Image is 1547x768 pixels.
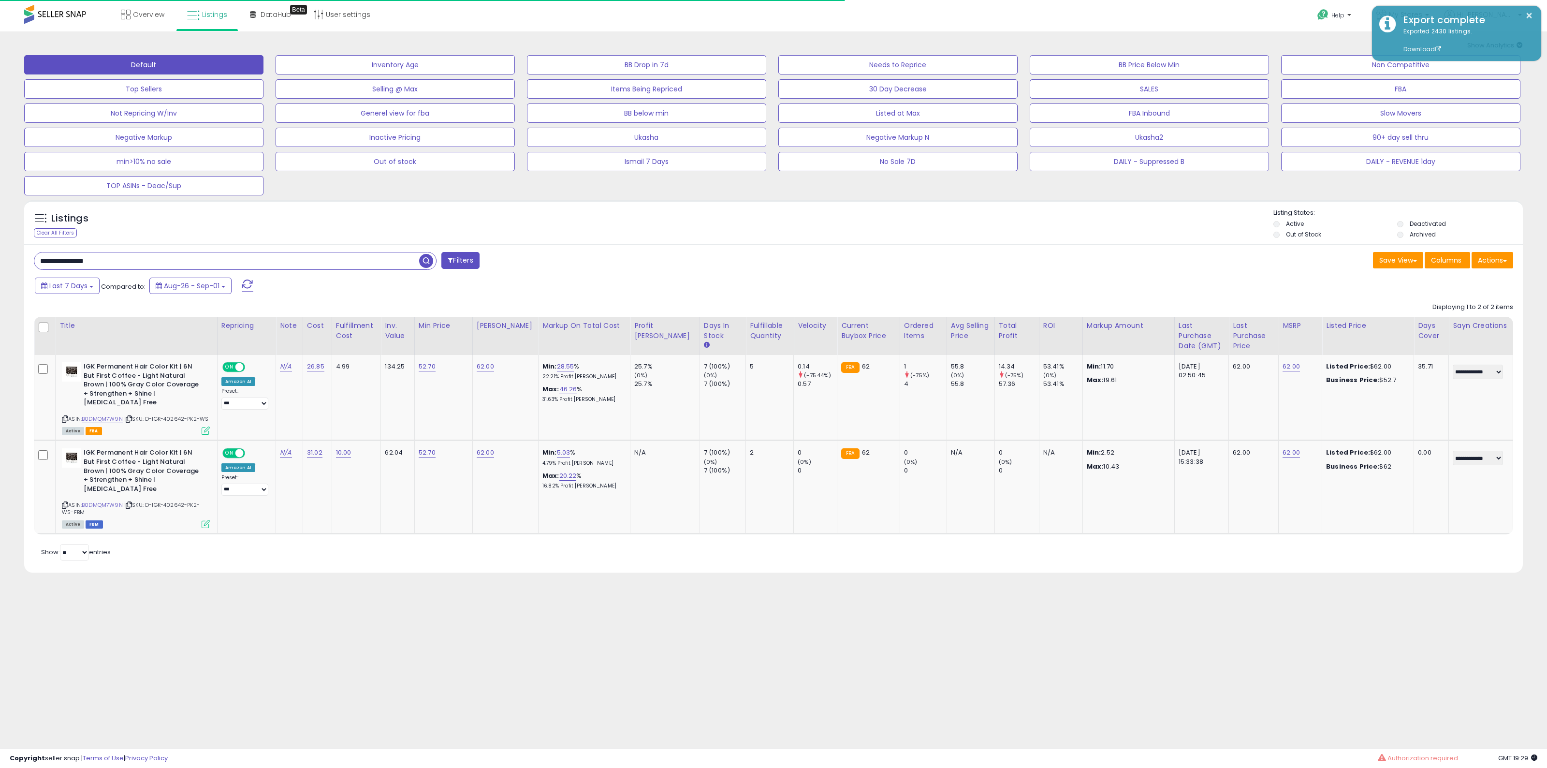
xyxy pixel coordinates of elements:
button: BB below min [527,103,766,123]
b: Max: [542,471,559,480]
div: 7 (100%) [704,380,745,388]
a: 62.00 [1283,448,1300,458]
div: 57.36 [999,380,1039,388]
button: Save View [1373,252,1423,268]
div: Listed Price [1326,321,1410,331]
p: Listing States: [1273,208,1523,218]
div: 2 [750,448,786,457]
b: Business Price: [1326,375,1379,384]
div: Last Purchase Date (GMT) [1179,321,1225,351]
button: min>10% no sale [24,152,263,171]
small: (0%) [634,371,648,379]
strong: Min: [1087,448,1101,457]
a: N/A [280,362,292,371]
div: 134.25 [385,362,407,371]
div: Days In Stock [704,321,742,341]
a: 5.03 [557,448,570,458]
h5: Listings [51,212,88,225]
th: CSV column name: cust_attr_1_MSRP [1279,317,1322,355]
button: Selling @ Max [276,79,515,99]
span: DataHub [261,10,291,19]
button: Negative Markup [24,128,263,147]
a: B0DMQM7W9N [82,415,123,423]
a: 52.70 [419,362,436,371]
a: 26.85 [307,362,324,371]
small: (0%) [704,371,717,379]
div: N/A [634,448,692,457]
button: BB Price Below Min [1030,55,1269,74]
div: Current Buybox Price [841,321,896,341]
div: Title [59,321,213,331]
button: 30 Day Decrease [778,79,1018,99]
a: 10.00 [336,448,351,458]
a: 62.00 [1283,362,1300,371]
div: Profit [PERSON_NAME] [634,321,696,341]
div: 0.57 [798,380,837,388]
small: (-75%) [1005,371,1024,379]
small: (0%) [1043,371,1057,379]
a: 62.00 [477,362,494,371]
span: FBA [86,427,102,435]
th: CSV column name: cust_attr_5_Sayn Creations [1449,317,1513,355]
div: 0 [904,448,947,457]
small: (-75%) [910,371,929,379]
strong: Max: [1087,375,1104,384]
a: 31.02 [307,448,322,458]
button: Slow Movers [1281,103,1520,123]
span: ON [223,449,235,458]
b: Listed Price: [1326,362,1370,371]
span: Listings [202,10,227,19]
div: Ordered Items [904,321,943,341]
button: No Sale 7D [778,152,1018,171]
button: Inventory Age [276,55,515,74]
div: Tooltip anchor [290,5,307,15]
span: Last 7 Days [49,281,88,291]
b: Min: [542,448,557,457]
div: ROI [1043,321,1079,331]
a: Help [1310,1,1361,31]
p: 4.79% Profit [PERSON_NAME] [542,460,623,467]
p: 16.82% Profit [PERSON_NAME] [542,483,623,489]
div: 53.41% [1043,362,1082,371]
div: Amazon AI [221,377,255,386]
div: $62 [1326,462,1406,471]
div: 0.00 [1418,448,1441,457]
div: Preset: [221,474,268,496]
div: Note [280,321,299,331]
div: 55.8 [951,362,994,371]
div: Last Purchase Price [1233,321,1274,351]
div: 55.8 [951,380,994,388]
th: The percentage added to the cost of goods (COGS) that forms the calculator for Min & Max prices. [539,317,630,355]
div: 4.99 [336,362,374,371]
button: Listed at Max [778,103,1018,123]
button: DAILY - Suppressed B [1030,152,1269,171]
div: 0.14 [798,362,837,371]
small: (0%) [951,371,964,379]
img: 4181vIRf+PL._SL40_.jpg [62,362,81,382]
div: Amazon AI [221,463,255,472]
div: % [542,472,623,489]
div: 14.34 [999,362,1039,371]
span: Show: entries [41,547,111,557]
div: [DATE] 02:50:45 [1179,362,1221,380]
button: FBA [1281,79,1520,99]
button: Default [24,55,263,74]
div: [DATE] 15:33:38 [1179,448,1221,466]
div: 7 (100%) [704,448,745,457]
span: ON [223,363,235,371]
div: ASIN: [62,448,210,527]
img: 4181vIRf+PL._SL40_.jpg [62,448,81,468]
div: % [542,362,623,380]
div: Repricing [221,321,272,331]
div: MSRP [1283,321,1318,331]
span: OFF [243,363,259,371]
p: 10.43 [1087,462,1167,471]
p: 22.21% Profit [PERSON_NAME] [542,373,623,380]
button: 90+ day sell thru [1281,128,1520,147]
span: FBM [86,520,103,529]
b: Max: [542,384,559,394]
a: 62.00 [477,448,494,458]
i: Click to copy [62,502,68,508]
div: 62.00 [1233,448,1271,457]
div: Avg Selling Price [951,321,991,341]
